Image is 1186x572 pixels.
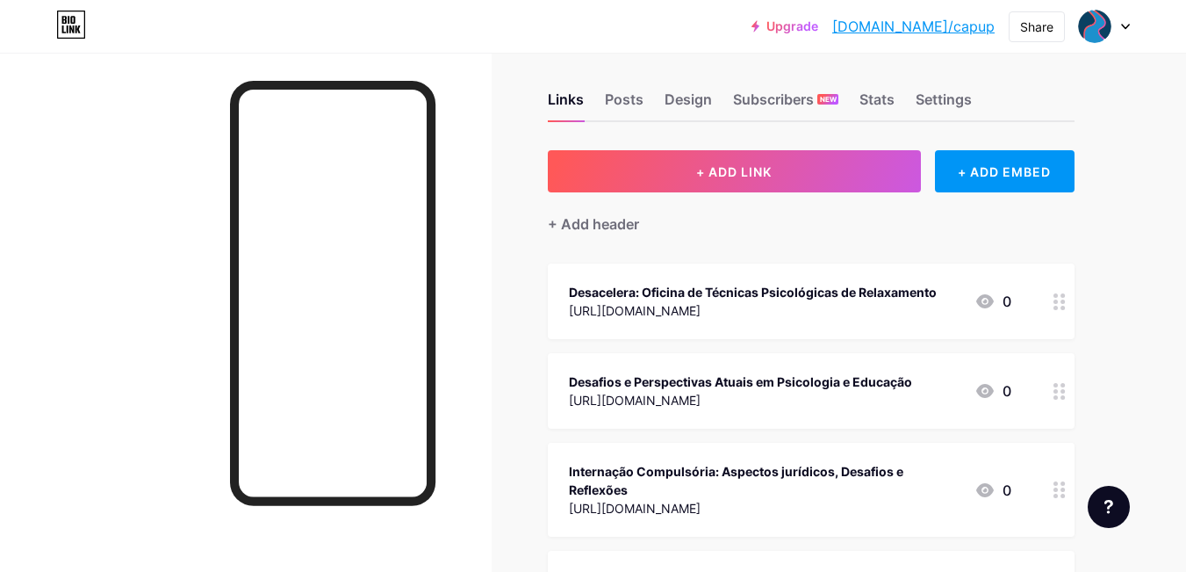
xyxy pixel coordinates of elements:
[832,16,995,37] a: [DOMAIN_NAME]/capup
[569,373,912,391] div: Desafios e Perspectivas Atuais em Psicologia e Educação
[974,480,1011,501] div: 0
[665,89,712,120] div: Design
[548,89,584,120] div: Links
[751,19,818,33] a: Upgrade
[1020,18,1053,36] div: Share
[916,89,972,120] div: Settings
[548,214,639,235] div: + Add header
[733,89,838,120] div: Subscribers
[605,89,643,120] div: Posts
[569,391,912,409] div: [URL][DOMAIN_NAME]
[859,89,895,120] div: Stats
[569,462,960,499] div: Internação Compulsória: Aspectos jurídicos, Desafios e Reflexões
[1078,10,1111,43] img: capup
[569,499,960,518] div: [URL][DOMAIN_NAME]
[820,94,837,105] span: NEW
[569,301,937,320] div: [URL][DOMAIN_NAME]
[569,283,937,301] div: Desacelera: Oficina de Técnicas Psicológicas de Relaxamento
[935,150,1075,192] div: + ADD EMBED
[548,150,921,192] button: + ADD LINK
[974,380,1011,402] div: 0
[696,164,772,179] span: + ADD LINK
[974,291,1011,312] div: 0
